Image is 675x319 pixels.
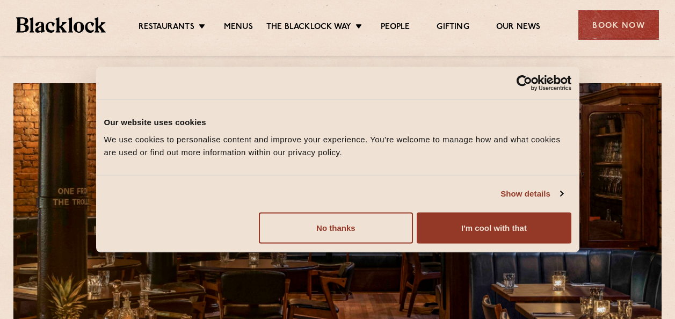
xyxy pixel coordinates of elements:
a: Menus [224,22,253,34]
a: Show details [500,187,563,200]
a: Usercentrics Cookiebot - opens in a new window [477,75,571,91]
a: Our News [496,22,541,34]
img: BL_Textured_Logo-footer-cropped.svg [16,17,106,32]
a: The Blacklock Way [266,22,351,34]
a: People [381,22,410,34]
div: Our website uses cookies [104,116,571,129]
a: Gifting [437,22,469,34]
div: We use cookies to personalise content and improve your experience. You're welcome to manage how a... [104,133,571,158]
button: I'm cool with that [417,212,571,243]
button: No thanks [259,212,413,243]
div: Book Now [578,10,659,40]
a: Restaurants [139,22,194,34]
